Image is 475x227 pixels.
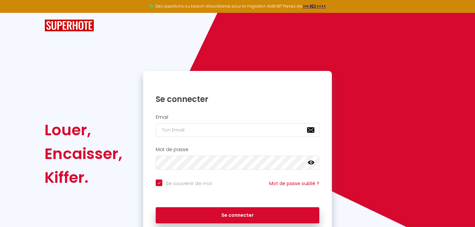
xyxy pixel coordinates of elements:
[45,166,122,189] div: Kiffer.
[45,19,94,32] img: SuperHote logo
[156,147,319,152] h2: Mot de passe
[45,142,122,166] div: Encaisser,
[156,123,319,137] input: Ton Email
[45,118,122,142] div: Louer,
[269,180,319,187] a: Mot de passe oublié ?
[303,3,326,9] a: >>> ICI <<<<
[156,114,319,120] h2: Email
[156,94,319,104] h1: Se connecter
[156,207,319,224] button: Se connecter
